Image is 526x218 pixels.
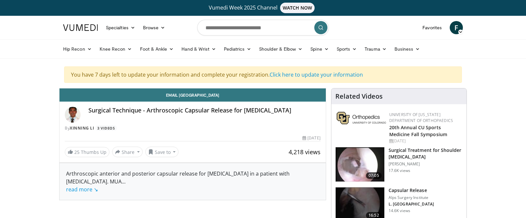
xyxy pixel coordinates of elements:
[391,42,424,56] a: Business
[66,170,319,193] div: Arthroscopic anterior and posterior capsular release for [MEDICAL_DATA] in a patient with [MEDICA...
[64,66,462,83] div: You have 7 days left to update your information and complete your registration.
[139,21,169,34] a: Browse
[335,92,383,100] h4: Related Videos
[96,42,136,56] a: Knee Recon
[335,147,463,182] a: 07:05 Surgical Treatment for Shoulder [MEDICAL_DATA] [PERSON_NAME] 17.6K views
[389,168,410,173] p: 17.6K views
[145,147,179,157] button: Save to
[197,20,329,36] input: Search topics, interventions
[337,112,386,124] img: 355603a8-37da-49b6-856f-e00d7e9307d3.png.150x105_q85_autocrop_double_scale_upscale_version-0.2.png
[74,149,80,155] span: 25
[59,42,96,56] a: Hip Recon
[336,147,384,182] img: 38867_0000_3.png.150x105_q85_crop-smart_upscale.jpg
[65,147,109,157] a: 25 Thumbs Up
[65,107,81,123] img: Avatar
[220,42,255,56] a: Pediatrics
[178,42,220,56] a: Hand & Wrist
[389,187,434,194] h3: Capsular Release
[63,24,98,31] img: VuMedi Logo
[136,42,178,56] a: Foot & Ankle
[280,3,315,13] span: WATCH NOW
[66,186,98,193] a: read more ↘
[65,125,321,131] div: By
[389,112,453,123] a: University of [US_STATE] Department of Orthopaedics
[289,148,321,156] span: 4,218 views
[270,71,363,78] a: Click here to update your information
[389,195,434,200] p: Alps Surgery Institute
[112,147,143,157] button: Share
[64,3,462,13] a: Vumedi Week 2025 ChannelWATCH NOW
[306,42,332,56] a: Spine
[389,161,463,167] p: [PERSON_NAME]
[333,42,361,56] a: Sports
[450,21,463,34] a: F
[88,107,321,114] h4: Surgical Technique - Arthroscopic Capsular Release for [MEDICAL_DATA]
[95,125,117,131] a: 3 Videos
[389,124,447,137] a: 20th Annual CU Sports Medicine Fall Symposium
[302,135,320,141] div: [DATE]
[389,208,410,213] p: 14.6K views
[389,147,463,160] h3: Surgical Treatment for Shoulder [MEDICAL_DATA]
[389,138,461,144] div: [DATE]
[366,172,382,179] span: 07:05
[255,42,306,56] a: Shoulder & Elbow
[102,21,139,34] a: Specialties
[60,88,326,102] a: Email [GEOGRAPHIC_DATA]
[389,202,434,207] p: L. [GEOGRAPHIC_DATA]
[361,42,391,56] a: Trauma
[70,125,94,131] a: Xinning Li
[418,21,446,34] a: Favorites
